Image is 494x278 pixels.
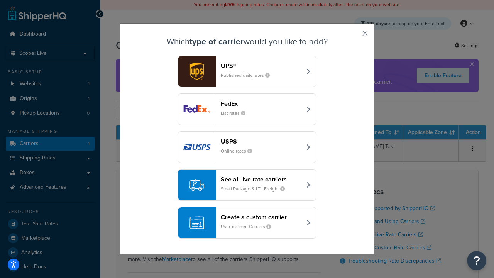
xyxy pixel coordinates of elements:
small: List rates [221,110,252,117]
button: ups logoUPS®Published daily rates [178,56,316,87]
img: fedEx logo [178,94,216,125]
header: FedEx [221,100,301,107]
img: icon-carrier-liverate-becf4550.svg [189,178,204,192]
h3: Which would you like to add? [139,37,355,46]
strong: type of carrier [189,35,244,48]
button: fedEx logoFedExList rates [178,93,316,125]
header: Create a custom carrier [221,214,301,221]
img: usps logo [178,132,216,163]
img: ups logo [178,56,216,87]
header: See all live rate carriers [221,176,301,183]
small: Small Package & LTL Freight [221,185,291,192]
header: UPS® [221,62,301,69]
button: usps logoUSPSOnline rates [178,131,316,163]
button: Open Resource Center [467,251,486,270]
img: icon-carrier-custom-c93b8a24.svg [189,215,204,230]
button: See all live rate carriersSmall Package & LTL Freight [178,169,316,201]
header: USPS [221,138,301,145]
small: User-defined Carriers [221,223,277,230]
small: Published daily rates [221,72,276,79]
button: Create a custom carrierUser-defined Carriers [178,207,316,239]
small: Online rates [221,147,258,154]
